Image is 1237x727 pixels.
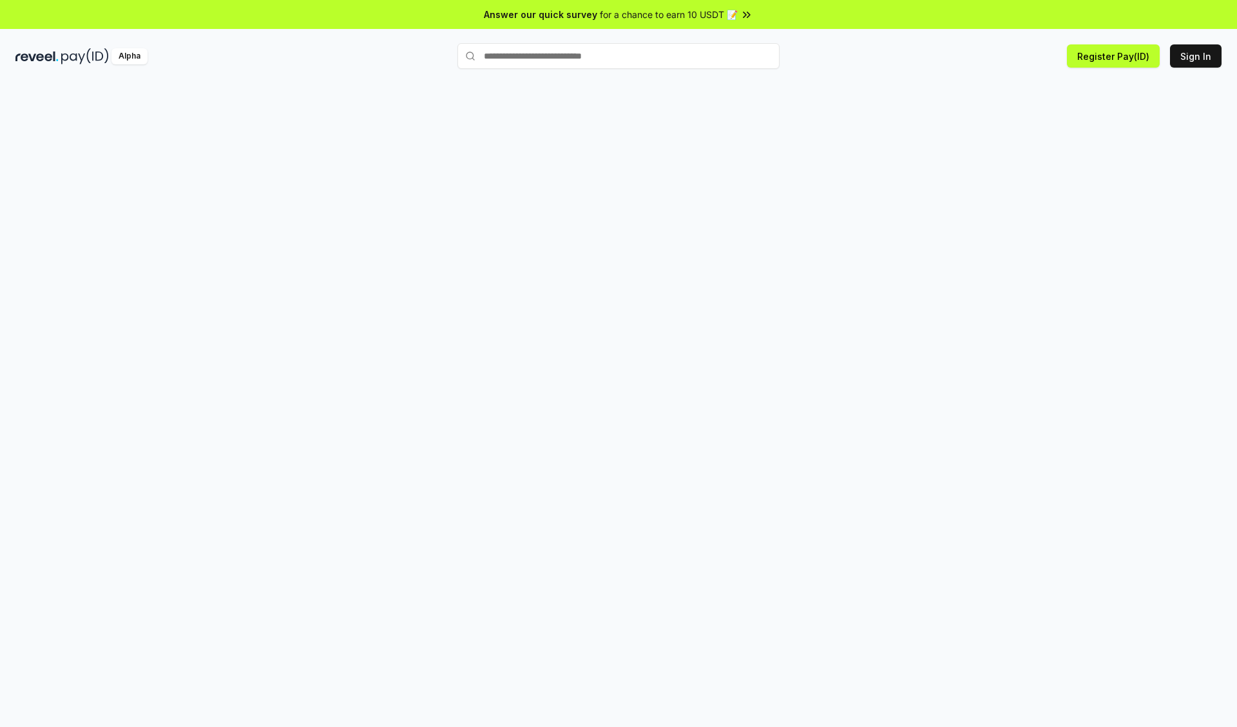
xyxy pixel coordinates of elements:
img: reveel_dark [15,48,59,64]
div: Alpha [111,48,148,64]
img: pay_id [61,48,109,64]
button: Sign In [1170,44,1222,68]
span: for a chance to earn 10 USDT 📝 [600,8,738,21]
span: Answer our quick survey [484,8,597,21]
button: Register Pay(ID) [1067,44,1160,68]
